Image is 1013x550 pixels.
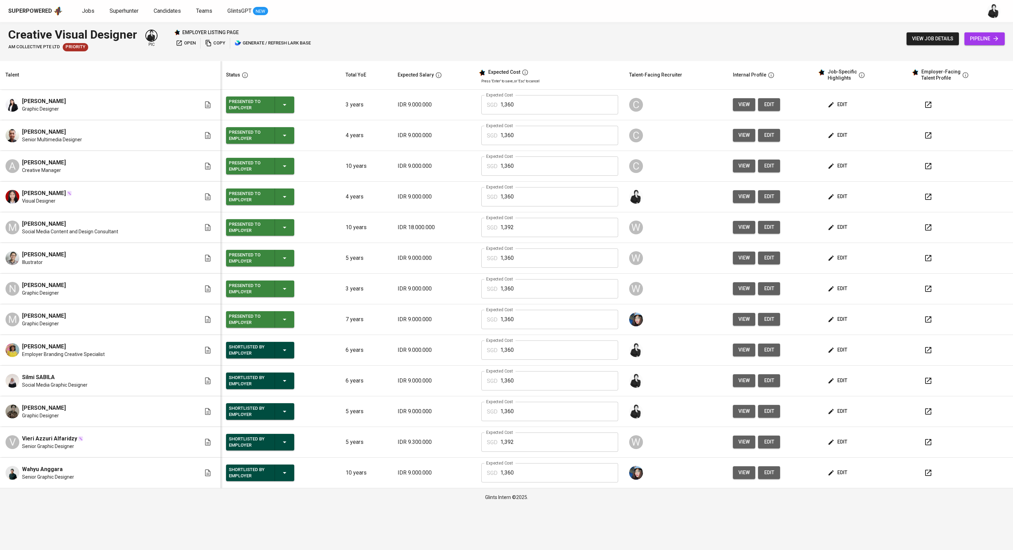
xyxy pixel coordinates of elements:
button: edit [826,282,850,295]
div: Shortlisted by Employer [229,465,269,480]
p: 3 years [346,285,387,293]
span: view [738,438,750,446]
span: view [738,315,750,324]
button: edit [758,344,780,356]
div: W [629,435,643,449]
a: pipeline [964,32,1005,45]
span: view [738,223,750,232]
img: medwi@glints.com [629,405,643,418]
div: Presented to Employer [229,128,269,143]
p: IDR 9.000.000 [398,315,470,324]
span: Candidates [154,8,181,14]
span: edit [764,131,775,140]
span: Superhunter [110,8,139,14]
span: AM Collective Pte Ltd [8,44,60,50]
span: edit [829,407,847,416]
button: edit [758,98,780,111]
p: SGD [487,316,498,324]
span: Graphic Designer [22,412,59,419]
p: SGD [487,101,498,109]
div: New Job received from Demand Team [63,43,88,51]
img: app logo [53,6,63,16]
img: Abduh Rafif Taufani [6,405,19,418]
button: Shortlisted by Employer [226,373,294,389]
a: edit [758,313,780,326]
span: edit [764,192,775,201]
p: SGD [487,193,498,201]
span: edit [829,254,847,262]
p: SGD [487,438,498,447]
span: Priority [63,44,88,50]
span: edit [764,284,775,293]
span: edit [764,376,775,385]
div: Presented to Employer [229,312,269,327]
div: Shortlisted by Employer [229,435,269,450]
p: SGD [487,377,498,385]
span: [PERSON_NAME] [22,159,66,167]
span: edit [764,254,775,262]
button: view [733,405,755,418]
button: view [733,344,755,356]
p: employer listing page [182,29,239,36]
span: edit [829,438,847,446]
span: copy [205,39,225,47]
button: edit [758,221,780,234]
button: edit [826,344,850,356]
p: IDR 9.000.000 [398,254,470,262]
span: [PERSON_NAME] [22,189,66,197]
button: Presented to Employer [226,127,294,144]
button: edit [758,374,780,387]
div: Status [226,71,240,79]
div: C [629,159,643,173]
div: Shortlisted by Employer [229,404,269,419]
button: edit [758,190,780,203]
img: Muhammad Akbar Rizaldi [6,129,19,142]
span: view [738,131,750,140]
button: view job details [907,32,959,45]
button: Presented to Employer [226,250,294,266]
span: Graphic Designer [22,289,59,296]
div: C [629,129,643,142]
p: 7 years [346,315,387,324]
span: [PERSON_NAME] [22,97,66,105]
span: Social Media Graphic Designer [22,381,88,388]
div: Presented to Employer [229,220,269,235]
p: SGD [487,346,498,355]
p: SGD [487,224,498,232]
p: IDR 9.000.000 [398,101,470,109]
button: Shortlisted by Employer [226,434,294,450]
div: Talent-Facing Recruiter [629,71,682,79]
img: Zamilah Sukandawati [6,98,19,112]
div: Internal Profile [733,71,766,79]
img: glints_star.svg [818,69,825,76]
img: medwi@glints.com [987,4,1001,18]
img: Audhia Pramatha [6,190,19,204]
img: magic_wand.svg [66,191,72,196]
img: Celia Ivana [6,343,19,357]
img: medwi@glints.com [146,30,157,41]
button: edit [826,313,850,326]
span: edit [764,468,775,477]
p: 4 years [346,193,387,201]
button: edit [758,252,780,264]
p: 10 years [346,223,387,232]
span: view [738,376,750,385]
button: edit [826,221,850,234]
div: Shortlisted by Employer [229,373,269,388]
span: edit [829,100,847,109]
span: [PERSON_NAME] [22,404,66,412]
span: [PERSON_NAME] [22,220,66,228]
a: Superpoweredapp logo [8,6,63,16]
span: NEW [253,8,268,15]
p: IDR 9.000.000 [398,162,470,170]
p: 4 years [346,131,387,140]
button: view [733,129,755,142]
button: edit [826,466,850,479]
img: medwi@glints.com [629,190,643,204]
span: edit [764,315,775,324]
span: [PERSON_NAME] [22,312,66,320]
